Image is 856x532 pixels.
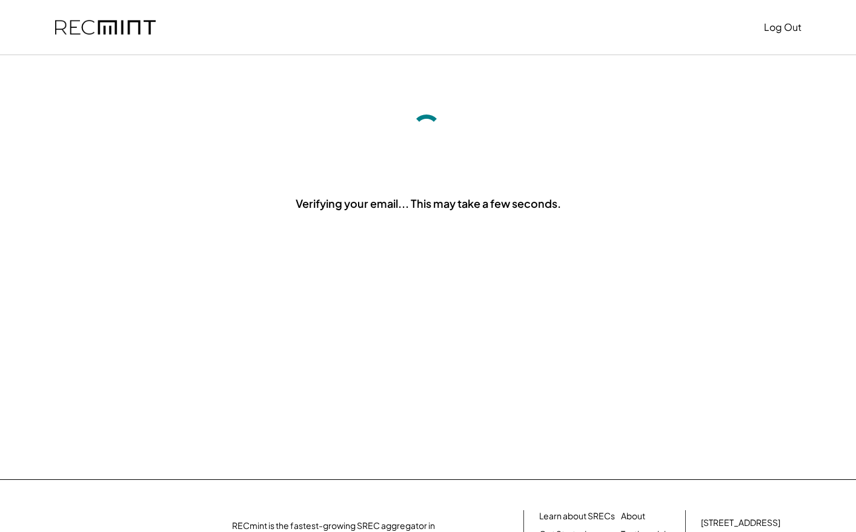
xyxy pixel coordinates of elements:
a: Learn about SRECs [539,510,615,522]
a: About [621,510,645,522]
div: [STREET_ADDRESS] [701,517,780,529]
img: recmint-logotype%403x.png [55,20,156,35]
button: Log Out [764,15,801,39]
div: Verifying your email... This may take a few seconds. [296,196,561,211]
